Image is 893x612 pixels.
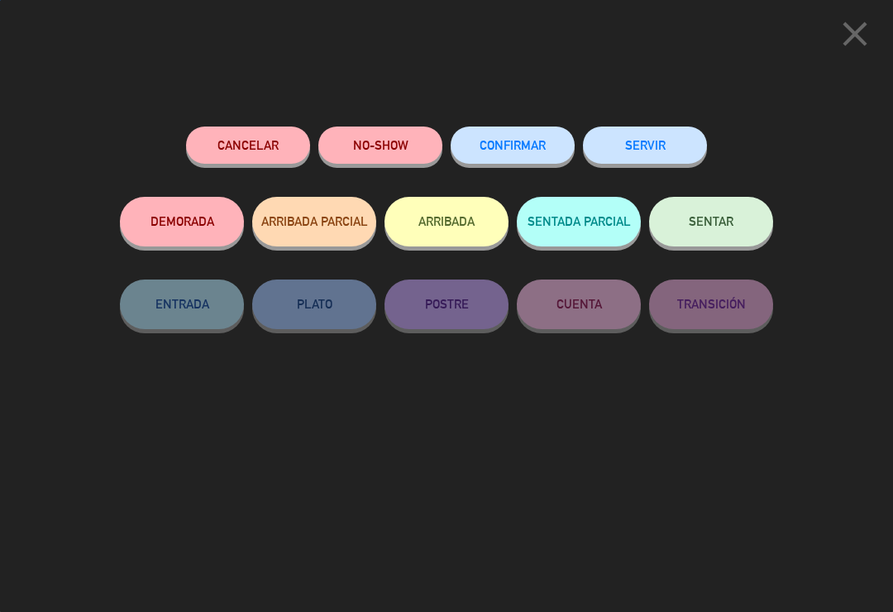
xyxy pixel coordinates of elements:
i: close [834,13,876,55]
button: NO-SHOW [318,127,442,164]
span: SENTAR [689,214,733,228]
button: TRANSICIÓN [649,280,773,329]
button: ARRIBADA [384,197,509,246]
button: POSTRE [384,280,509,329]
button: ENTRADA [120,280,244,329]
button: Cancelar [186,127,310,164]
button: PLATO [252,280,376,329]
span: ARRIBADA PARCIAL [261,214,368,228]
button: CUENTA [517,280,641,329]
button: SENTADA PARCIAL [517,197,641,246]
button: CONFIRMAR [451,127,575,164]
button: ARRIBADA PARCIAL [252,197,376,246]
button: SENTAR [649,197,773,246]
span: CONFIRMAR [480,138,546,152]
button: DEMORADA [120,197,244,246]
button: SERVIR [583,127,707,164]
button: close [829,12,881,61]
